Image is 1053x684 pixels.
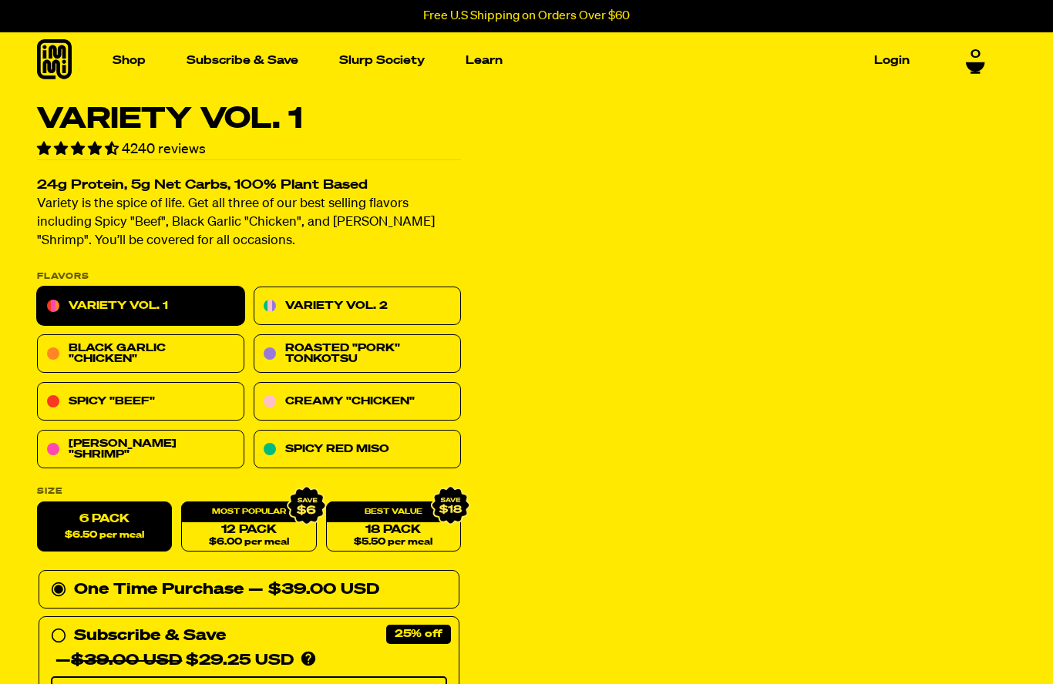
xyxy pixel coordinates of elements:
a: Slurp Society [333,49,431,72]
a: 0 [966,48,985,74]
a: [PERSON_NAME] "Shrimp" [37,431,244,469]
p: Variety is the spice of life. Get all three of our best selling flavors including Spicy "Beef", B... [37,196,461,251]
span: 0 [971,48,981,62]
a: Black Garlic "Chicken" [37,335,244,374]
a: Login [868,49,916,72]
span: $6.00 per meal [209,538,289,548]
span: $5.50 per meal [354,538,432,548]
label: 6 Pack [37,502,172,552]
label: Size [37,488,461,496]
div: Subscribe & Save [74,624,226,649]
nav: Main navigation [106,32,916,89]
h2: 24g Protein, 5g Net Carbs, 100% Plant Based [37,179,461,193]
a: Variety Vol. 2 [254,287,461,326]
span: 4240 reviews [122,142,206,156]
a: Roasted "Pork" Tonkotsu [254,335,461,374]
a: Variety Vol. 1 [37,287,244,326]
div: One Time Purchase [51,578,447,602]
div: — $29.25 USD [56,649,294,673]
p: Flavors [37,273,461,281]
a: Creamy "Chicken" [254,383,461,421]
a: Shop [106,49,152,72]
p: Free U.S Shipping on Orders Over $60 [423,9,630,23]
a: Spicy "Beef" [37,383,244,421]
a: Learn [459,49,509,72]
a: 18 Pack$5.50 per meal [326,502,461,552]
a: 12 Pack$6.00 per meal [181,502,316,552]
a: Spicy Red Miso [254,431,461,469]
div: — $39.00 USD [248,578,379,602]
a: Subscribe & Save [180,49,304,72]
span: $6.50 per meal [65,531,144,541]
del: $39.00 USD [71,653,182,669]
h1: Variety Vol. 1 [37,105,461,134]
span: 4.55 stars [37,142,122,156]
